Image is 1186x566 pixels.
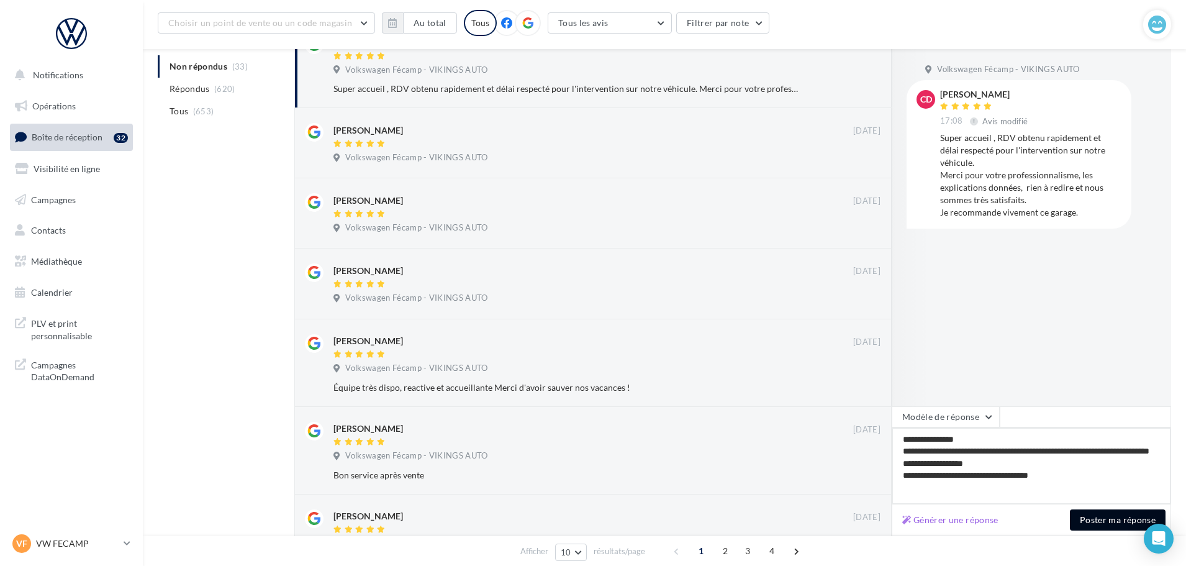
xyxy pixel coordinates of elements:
[333,194,403,207] div: [PERSON_NAME]
[558,17,609,28] span: Tous les avis
[7,249,135,275] a: Médiathèque
[114,133,128,143] div: 32
[7,93,135,119] a: Opérations
[548,12,672,34] button: Tous les avis
[853,126,880,137] span: [DATE]
[31,256,82,267] span: Médiathèque
[333,469,800,482] div: Bon service après vente
[738,541,758,561] span: 3
[940,132,1121,219] div: Super accueil , RDV obtenu rapidement et délai respecté pour l'intervention sur notre véhicule. M...
[897,513,1003,527] button: Générer une réponse
[920,93,932,106] span: CD
[7,124,135,150] a: Boîte de réception32
[853,266,880,277] span: [DATE]
[982,116,1028,126] span: Avis modifié
[168,17,352,28] span: Choisir un point de vente ou un code magasin
[34,163,100,174] span: Visibilité en ligne
[853,196,880,207] span: [DATE]
[555,544,587,561] button: 10
[892,406,1000,427] button: Modèle de réponse
[33,70,83,80] span: Notifications
[345,363,487,374] span: Volkswagen Fécamp - VIKINGS AUTO
[520,545,548,557] span: Afficher
[214,84,235,94] span: (620)
[940,90,1030,99] div: [PERSON_NAME]
[853,424,880,436] span: [DATE]
[31,194,76,204] span: Campagnes
[158,12,375,34] button: Choisir un point de vente ou un code magasin
[345,152,487,163] span: Volkswagen Fécamp - VIKINGS AUTO
[333,265,403,277] div: [PERSON_NAME]
[464,10,497,36] div: Tous
[36,537,119,550] p: VW FECAMP
[333,381,800,394] div: Équipe très dispo, reactive et accueillante Merci d'avoir sauver nos vacances !
[333,335,403,347] div: [PERSON_NAME]
[333,510,403,523] div: [PERSON_NAME]
[853,337,880,348] span: [DATE]
[333,422,403,435] div: [PERSON_NAME]
[691,541,711,561] span: 1
[853,512,880,523] span: [DATE]
[382,12,457,34] button: Au total
[7,156,135,182] a: Visibilité en ligne
[7,217,135,244] a: Contacts
[7,280,135,306] a: Calendrier
[345,293,487,304] span: Volkswagen Fécamp - VIKINGS AUTO
[594,545,645,557] span: résultats/page
[403,12,457,34] button: Au total
[31,315,128,342] span: PLV et print personnalisable
[16,537,27,550] span: VF
[31,287,73,298] span: Calendrier
[333,124,403,137] div: [PERSON_NAME]
[10,532,133,555] a: VF VW FECAMP
[345,222,487,234] span: Volkswagen Fécamp - VIKINGS AUTO
[345,450,487,462] span: Volkswagen Fécamp - VIKINGS AUTO
[32,101,76,111] span: Opérations
[1070,509,1166,531] button: Poster ma réponse
[762,541,782,561] span: 4
[937,64,1079,75] span: Volkswagen Fécamp - VIKINGS AUTO
[715,541,735,561] span: 2
[676,12,770,34] button: Filtrer par note
[32,132,102,142] span: Boîte de réception
[940,116,963,127] span: 17:08
[31,225,66,235] span: Contacts
[7,310,135,347] a: PLV et print personnalisable
[561,547,571,557] span: 10
[345,65,487,76] span: Volkswagen Fécamp - VIKINGS AUTO
[7,187,135,213] a: Campagnes
[170,105,188,117] span: Tous
[170,83,210,95] span: Répondus
[7,352,135,388] a: Campagnes DataOnDemand
[333,83,800,95] div: Super accueil , RDV obtenu rapidement et délai respecté pour l'intervention sur notre véhicule. M...
[31,357,128,383] span: Campagnes DataOnDemand
[193,106,214,116] span: (653)
[7,62,130,88] button: Notifications
[1144,524,1174,554] div: Open Intercom Messenger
